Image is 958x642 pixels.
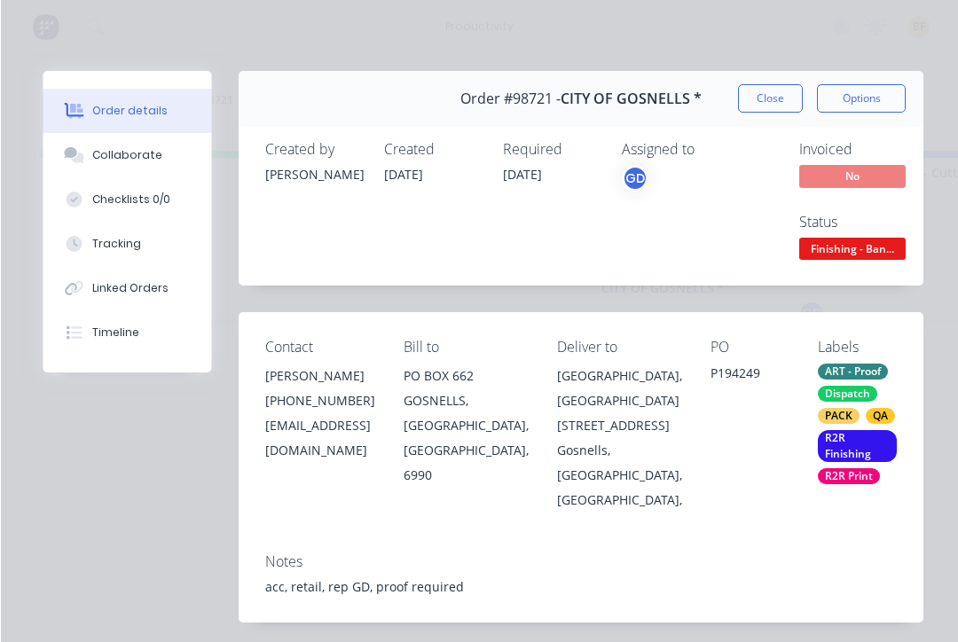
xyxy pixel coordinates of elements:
[798,141,931,158] div: Invoiced
[556,364,681,438] div: [GEOGRAPHIC_DATA], [GEOGRAPHIC_DATA] [STREET_ADDRESS]
[264,141,362,158] div: Created by
[798,165,905,187] span: No
[383,141,481,158] div: Created
[817,364,887,380] div: ART - Proof
[43,310,211,355] button: Timeline
[621,141,798,158] div: Assigned to
[264,364,374,463] div: [PERSON_NAME][PHONE_NUMBER][EMAIL_ADDRESS][DOMAIN_NAME]
[710,364,789,388] div: P194249
[817,386,876,402] div: Dispatch
[43,222,211,266] button: Tracking
[264,413,374,463] div: [EMAIL_ADDRESS][DOMAIN_NAME]
[817,408,859,424] div: PACK
[43,133,211,177] button: Collaborate
[92,192,170,207] div: Checklists 0/0
[556,339,681,356] div: Deliver to
[817,339,896,356] div: Labels
[43,266,211,310] button: Linked Orders
[556,438,681,513] div: Gosnells, [GEOGRAPHIC_DATA], [GEOGRAPHIC_DATA],
[403,388,528,488] div: GOSNELLS, [GEOGRAPHIC_DATA], [GEOGRAPHIC_DATA], 6990
[403,364,528,388] div: PO BOX 662
[43,177,211,222] button: Checklists 0/0
[264,553,896,570] div: Notes
[560,90,701,107] span: CITY OF GOSNELLS *
[92,147,162,163] div: Collaborate
[92,103,168,119] div: Order details
[92,280,169,296] div: Linked Orders
[264,577,896,596] div: acc, retail, rep GD, proof required
[798,214,931,231] div: Status
[403,364,528,488] div: PO BOX 662GOSNELLS, [GEOGRAPHIC_DATA], [GEOGRAPHIC_DATA], 6990
[817,430,896,462] div: R2R Finishing
[92,236,141,252] div: Tracking
[92,325,139,341] div: Timeline
[459,90,560,107] span: Order #98721 -
[737,84,802,113] button: Close
[621,165,648,192] button: GD
[264,388,374,413] div: [PHONE_NUMBER]
[710,339,789,356] div: PO
[264,339,374,356] div: Contact
[264,165,362,184] div: [PERSON_NAME]
[817,468,879,484] div: R2R Print
[798,238,905,264] button: Finishing - Ban...
[816,84,905,113] button: Options
[798,238,905,260] span: Finishing - Ban...
[556,364,681,513] div: [GEOGRAPHIC_DATA], [GEOGRAPHIC_DATA] [STREET_ADDRESS]Gosnells, [GEOGRAPHIC_DATA], [GEOGRAPHIC_DATA],
[43,89,211,133] button: Order details
[502,166,541,183] span: [DATE]
[403,339,528,356] div: Bill to
[383,166,422,183] span: [DATE]
[264,364,374,388] div: [PERSON_NAME]
[865,408,894,424] div: QA
[502,141,600,158] div: Required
